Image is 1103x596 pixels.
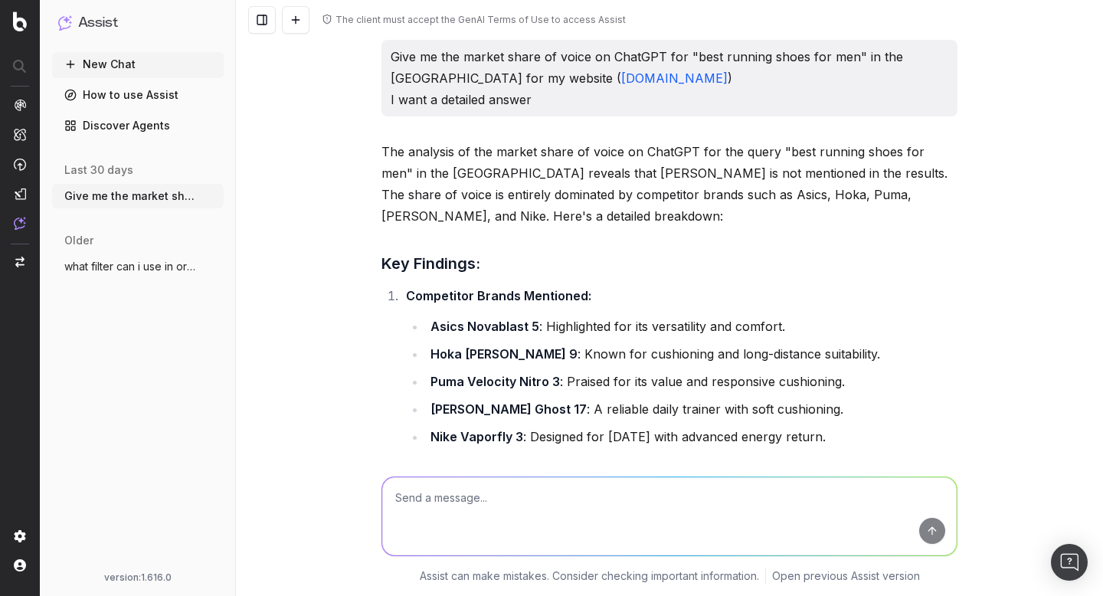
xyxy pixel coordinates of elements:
[14,217,26,230] img: Assist
[430,346,578,362] strong: Hoka [PERSON_NAME] 9
[14,530,26,542] img: Setting
[64,259,199,274] span: what filter can i use in order to have o
[1051,544,1088,581] div: Open Intercom Messenger
[64,233,93,248] span: older
[14,559,26,571] img: My account
[64,162,133,178] span: last 30 days
[13,11,27,31] img: Botify logo
[426,316,957,337] li: : Highlighted for its versatility and comfort.
[772,568,920,584] a: Open previous Assist version
[14,188,26,200] img: Studio
[58,571,218,584] div: version: 1.616.0
[335,14,626,26] div: The client must accept the GenAI Terms of Use to access Assist
[430,429,523,444] strong: Nike Vaporfly 3
[15,257,25,267] img: Switch project
[426,426,957,447] li: : Designed for [DATE] with advanced energy return.
[381,251,957,276] h3: Key Findings:
[430,319,539,334] strong: Asics Novablast 5
[78,12,118,34] h1: Assist
[391,46,948,110] p: Give me the market share of voice on ChatGPT for "best running shoes for men" in the [GEOGRAPHIC_...
[52,113,224,138] a: Discover Agents
[58,12,218,34] button: Assist
[426,343,957,365] li: : Known for cushioning and long-distance suitability.
[426,371,957,392] li: : Praised for its value and responsive cushioning.
[58,15,72,30] img: Assist
[381,141,957,227] p: The analysis of the market share of voice on ChatGPT for the query "best running shoes for men" i...
[406,288,591,303] strong: Competitor Brands Mentioned:
[52,184,224,208] button: Give me the market share of voice on Cha
[621,70,728,86] a: [DOMAIN_NAME]
[430,374,560,389] strong: Puma Velocity Nitro 3
[14,158,26,171] img: Activation
[14,99,26,111] img: Analytics
[52,83,224,107] a: How to use Assist
[14,128,26,141] img: Intelligence
[426,398,957,420] li: : A reliable daily trainer with soft cushioning.
[420,568,759,584] p: Assist can make mistakes. Consider checking important information.
[52,254,224,279] button: what filter can i use in order to have o
[52,52,224,77] button: New Chat
[430,401,587,417] strong: [PERSON_NAME] Ghost 17
[64,188,199,204] span: Give me the market share of voice on Cha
